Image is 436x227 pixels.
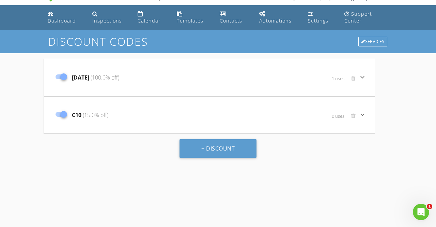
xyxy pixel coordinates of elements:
[89,74,119,81] span: (100.0% off)
[308,17,328,24] div: Settings
[217,8,251,27] a: Contacts
[180,139,256,158] button: + Discount
[413,204,429,220] iframe: Intercom live chat
[174,8,212,27] a: Templates
[342,8,391,27] a: Support Center
[358,37,387,46] div: Services
[72,73,119,82] span: [DATE]
[427,204,432,209] span: 1
[220,17,242,24] div: Contacts
[72,111,108,119] span: C10
[90,8,129,27] a: Inspections
[48,36,388,47] h1: Discount Codes
[45,8,84,27] a: Dashboard
[358,73,367,81] i: keyboard_arrow_down
[92,17,122,24] div: Inspections
[358,111,367,119] i: keyboard_arrow_down
[48,17,76,24] div: Dashboard
[177,17,203,24] div: Templates
[344,11,372,24] div: Support Center
[138,17,161,24] div: Calendar
[135,8,169,27] a: Calendar
[358,36,388,47] a: Services
[256,8,300,27] a: Automations (Basic)
[332,76,344,81] span: 1 uses
[81,111,108,119] span: (15.0% off)
[332,113,344,119] span: 0 uses
[259,17,292,24] div: Automations
[305,8,336,27] a: Settings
